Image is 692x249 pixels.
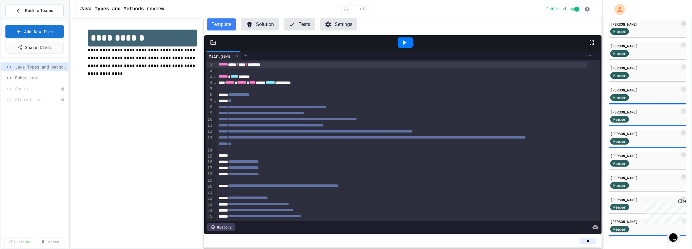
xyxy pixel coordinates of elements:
div: 6 [206,92,213,98]
div: [PERSON_NAME] [610,219,679,224]
div: [PERSON_NAME] [610,43,679,49]
div: 14 [206,147,213,153]
span: Member [613,183,626,188]
div: 20 [206,184,213,190]
iframe: chat widget [642,199,686,224]
div: 26 [206,220,213,226]
div: 9 [206,110,213,116]
div: [PERSON_NAME] [610,109,679,115]
span: Member [613,117,626,122]
div: Main.java [206,51,241,60]
div: [PERSON_NAME] [610,175,679,180]
div: 10 [206,117,213,123]
button: Back to Teams [5,4,64,17]
div: [PERSON_NAME] [610,153,679,158]
span: Member [613,95,626,100]
div: 24 [206,208,213,214]
div: 8 [206,104,213,110]
button: Solution [241,18,279,30]
div: Main.java [206,53,233,59]
div: 15 [206,153,213,159]
span: Fold line [213,74,216,79]
div: Unpublished [61,87,65,91]
div: 17 [206,165,213,171]
div: 11 [206,123,213,129]
div: History [207,223,235,231]
a: Share Items [5,41,64,54]
span: Student Lab [15,96,61,103]
span: Fold line [213,80,216,85]
div: [PERSON_NAME] [610,197,679,203]
div: [PERSON_NAME] [610,21,679,27]
button: Tests [284,18,315,30]
div: 23 [206,202,213,208]
span: Member [613,29,626,34]
span: Member [613,73,626,78]
div: 2 [206,68,213,74]
a: Publish [4,238,33,246]
div: Chat with us now!Close [2,2,42,38]
span: Member [613,51,626,56]
div: 22 [206,196,213,202]
div: [PERSON_NAME] [610,87,679,93]
div: 25 [206,214,213,220]
div: Content is published and visible to students [546,5,580,13]
span: Java Types and Methods review [15,64,66,70]
span: Fold line [213,98,216,103]
iframe: chat widget [667,225,686,243]
span: Java Types and Methods review [80,5,164,13]
button: Settings [320,18,357,30]
div: 21 [206,190,213,196]
div: 18 [206,171,213,177]
span: Robot Lab [15,75,66,81]
span: Member [613,139,626,144]
div: 19 [206,177,213,184]
span: Member [613,226,626,232]
span: Member [613,204,626,210]
span: min [360,7,367,11]
div: 7 [206,98,213,104]
a: Delete [36,238,65,246]
span: Member [613,161,626,166]
div: 4 [206,80,213,86]
div: Unpublished [61,97,65,102]
a: Add New Item [5,25,64,38]
div: [PERSON_NAME] [610,65,679,71]
span: Published [546,7,566,11]
div: 12 [206,129,213,135]
div: My Account [608,2,627,16]
div: [PERSON_NAME] [610,131,679,136]
div: 13 [206,135,213,147]
div: 16 [206,159,213,165]
div: 5 [206,86,213,92]
button: Template [207,18,236,30]
span: Sample [15,85,61,92]
div: 1 [206,62,213,68]
span: Back to Teams [25,8,53,14]
div: 3 [206,74,213,80]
